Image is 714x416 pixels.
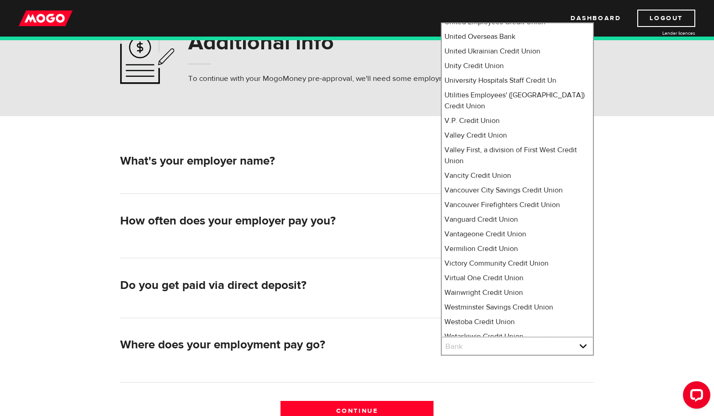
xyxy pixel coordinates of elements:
[442,143,593,168] li: Valley First, a division of First West Credit Union
[627,30,695,37] a: Lender licences
[120,154,434,168] h2: What's your employer name?
[442,44,593,59] li: United Ukrainian Credit Union
[442,329,593,344] li: Wetaskiwin Credit Union
[442,256,593,271] li: Victory Community Credit Union
[120,278,434,293] h2: Do you get paid via direct deposit?
[442,300,593,315] li: Westminster Savings Credit Union
[442,88,593,113] li: Utilities Employees' ([GEOGRAPHIC_DATA]) Credit Union
[442,113,593,128] li: V.P. Credit Union
[188,73,519,84] p: To continue with your MogoMoney pre-approval, we'll need some employment and personal info.
[442,227,593,241] li: Vantageone Credit Union
[637,10,695,27] a: Logout
[442,73,593,88] li: University Hospitals Staff Credit Un
[442,212,593,227] li: Vanguard Credit Union
[120,214,434,228] h2: How often does your employer pay you?
[442,183,593,197] li: Vancouver City Savings Credit Union
[120,338,434,352] h2: Where does your employment pay go?
[120,29,175,84] img: application-ef4f7aff46a5c1a1d42a38d909f5b40b.svg
[188,31,519,54] h1: Additional info
[442,271,593,285] li: Virtual One Credit Union
[442,168,593,183] li: Vancity Credit Union
[676,378,714,416] iframe: LiveChat chat widget
[442,29,593,44] li: United Overseas Bank
[442,197,593,212] li: Vancouver Firefighters Credit Union
[442,241,593,256] li: Vermilion Credit Union
[571,10,621,27] a: Dashboard
[442,285,593,300] li: Wainwright Credit Union
[19,10,73,27] img: mogo_logo-11ee424be714fa7cbb0f0f49df9e16ec.png
[442,315,593,329] li: Westoba Credit Union
[442,59,593,73] li: Unity Credit Union
[442,128,593,143] li: Valley Credit Union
